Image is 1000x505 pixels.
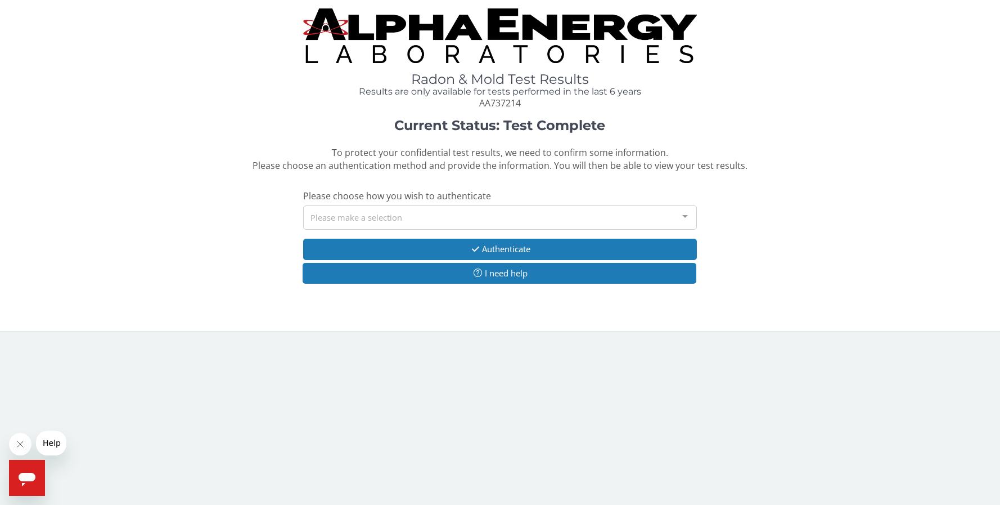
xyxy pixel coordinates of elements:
button: Authenticate [303,239,696,260]
iframe: Button to launch messaging window [9,460,45,496]
strong: Current Status: Test Complete [394,117,605,133]
span: Please choose how you wish to authenticate [303,190,491,202]
iframe: Message from company [36,431,66,455]
button: I need help [303,263,696,284]
h4: Results are only available for tests performed in the last 6 years [303,87,696,97]
span: Please make a selection [310,211,402,224]
h1: Radon & Mold Test Results [303,72,696,87]
iframe: Close message [9,433,31,455]
span: To protect your confidential test results, we need to confirm some information. Please choose an ... [253,146,747,172]
img: TightCrop.jpg [303,8,696,63]
span: AA737214 [479,97,521,109]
